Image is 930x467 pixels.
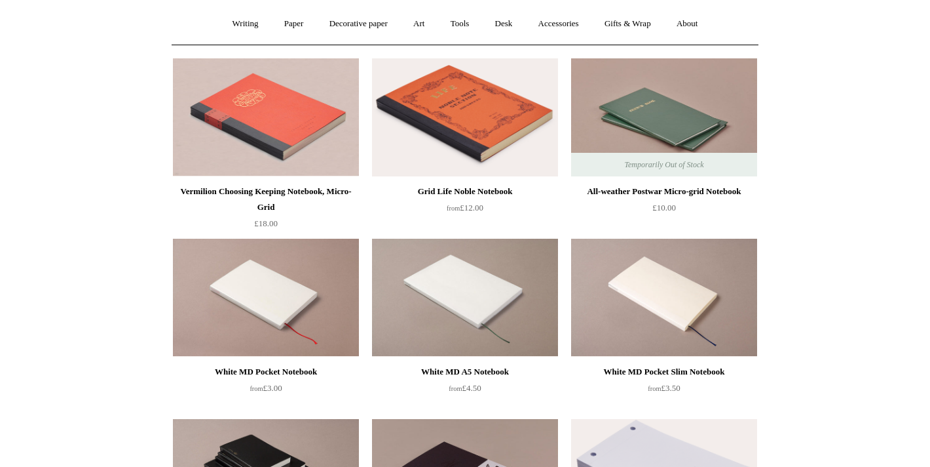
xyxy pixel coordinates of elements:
div: White MD Pocket Notebook [176,364,356,380]
span: £4.50 [449,383,481,393]
img: White MD Pocket Notebook [173,239,359,357]
a: Writing [221,7,270,41]
a: All-weather Postwar Micro-grid Notebook All-weather Postwar Micro-grid Notebook Temporarily Out o... [571,58,757,176]
a: Accessories [527,7,591,41]
span: £3.00 [250,383,282,393]
div: All-weather Postwar Micro-grid Notebook [574,184,754,199]
a: Vermilion Choosing Keeping Notebook, Micro-Grid £18.00 [173,184,359,237]
span: £12.00 [447,203,483,213]
a: White MD A5 Notebook White MD A5 Notebook [372,239,558,357]
span: from [648,385,661,392]
img: White MD A5 Notebook [372,239,558,357]
a: White MD A5 Notebook from£4.50 [372,364,558,418]
a: White MD Pocket Notebook from£3.00 [173,364,359,418]
img: Vermilion Choosing Keeping Notebook, Micro-Grid [173,58,359,176]
a: White MD Pocket Slim Notebook from£3.50 [571,364,757,418]
div: White MD A5 Notebook [375,364,555,380]
img: Grid Life Noble Notebook [372,58,558,176]
a: Decorative paper [318,7,400,41]
span: £10.00 [652,203,676,213]
span: from [449,385,462,392]
a: Tools [439,7,481,41]
a: Vermilion Choosing Keeping Notebook, Micro-Grid Vermilion Choosing Keeping Notebook, Micro-Grid [173,58,359,176]
div: White MD Pocket Slim Notebook [574,364,754,380]
a: Desk [483,7,525,41]
img: White MD Pocket Slim Notebook [571,239,757,357]
a: All-weather Postwar Micro-grid Notebook £10.00 [571,184,757,237]
a: Art [401,7,436,41]
a: Gifts & Wrap [593,7,663,41]
span: from [250,385,263,392]
span: Temporarily Out of Stock [611,153,716,176]
a: White MD Pocket Slim Notebook White MD Pocket Slim Notebook [571,239,757,357]
a: About [665,7,710,41]
a: White MD Pocket Notebook White MD Pocket Notebook [173,239,359,357]
img: All-weather Postwar Micro-grid Notebook [571,58,757,176]
div: Vermilion Choosing Keeping Notebook, Micro-Grid [176,184,356,215]
a: Grid Life Noble Notebook Grid Life Noble Notebook [372,58,558,176]
span: £3.50 [648,383,680,393]
div: Grid Life Noble Notebook [375,184,555,199]
a: Paper [272,7,316,41]
span: from [447,205,460,212]
a: Grid Life Noble Notebook from£12.00 [372,184,558,237]
span: £18.00 [254,218,278,228]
